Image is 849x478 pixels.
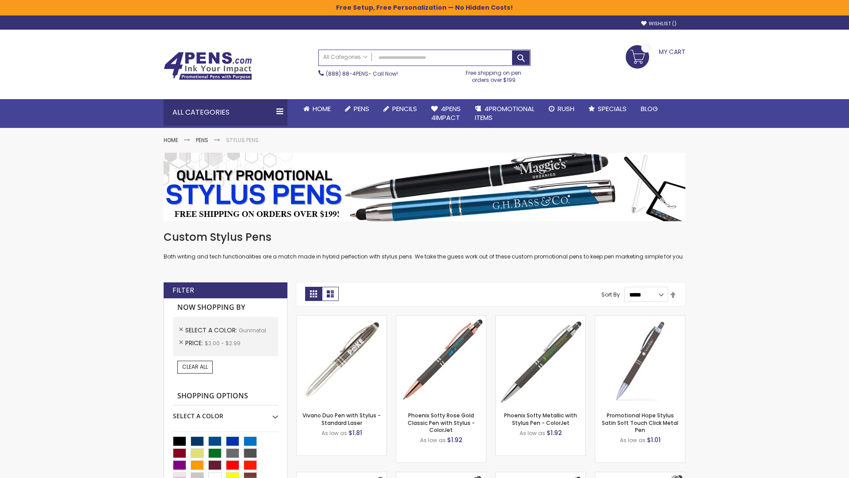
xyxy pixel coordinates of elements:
[396,315,486,323] a: Phoenix Softy Rose Gold Classic Pen with Stylus - ColorJet-Gunmetal
[520,429,545,437] span: As low as
[396,316,486,405] img: Phoenix Softy Rose Gold Classic Pen with Stylus - ColorJet-Gunmetal
[173,405,278,420] div: Select A Color
[173,298,278,317] strong: Now Shopping by
[376,99,424,119] a: Pencils
[302,412,381,426] a: Vivano Duo Pen with Stylus - Standard Laser
[164,153,685,221] img: Stylus Pens
[634,99,665,119] a: Blog
[338,99,376,119] a: Pens
[504,412,577,426] a: Phoenix Softy Metallic with Stylus Pen - ColorJet
[297,315,386,323] a: Vivano Duo Pen with Stylus - Standard Laser-Gunmetal
[321,429,347,437] span: As low as
[164,230,685,261] div: Both writing and tech functionalities are a match made in hybrid perfection with stylus pens. We ...
[164,230,685,244] h1: Custom Stylus Pens
[420,436,446,444] span: As low as
[164,99,287,126] div: All Categories
[239,327,266,334] span: Gunmetal
[408,412,475,433] a: Phoenix Softy Rose Gold Classic Pen with Stylus - ColorJet
[641,104,658,113] span: Blog
[205,339,241,347] span: $2.00 - $2.99
[173,387,278,406] strong: Shopping Options
[185,339,205,347] span: Price
[542,99,581,119] a: Rush
[226,136,259,144] strong: Stylus Pens
[326,70,398,77] span: - Call Now!
[595,315,685,323] a: Promotional Hope Stylus Satin Soft Touch Click Metal Pen-Gunmetal
[182,363,208,370] span: Clear All
[581,99,634,119] a: Specials
[647,436,661,444] span: $1.01
[297,316,386,405] img: Vivano Duo Pen with Stylus - Standard Laser-Gunmetal
[164,136,178,144] a: Home
[313,104,331,113] span: Home
[475,104,535,122] span: 4PROMOTIONAL ITEMS
[177,361,213,373] a: Clear All
[547,428,562,437] span: $1.92
[424,99,468,128] a: 4Pens4impact
[620,436,646,444] span: As low as
[431,104,461,122] span: 4Pens 4impact
[354,104,369,113] span: Pens
[185,326,239,335] span: Select A Color
[164,52,252,80] img: 4Pens Custom Pens and Promotional Products
[326,70,368,77] a: (888) 88-4PENS
[323,54,367,61] span: All Categories
[558,104,574,113] span: Rush
[641,20,677,27] a: Wishlist
[496,315,585,323] a: Phoenix Softy Metallic with Stylus Pen - ColorJet-Gunmetal
[319,50,372,65] a: All Categories
[305,287,322,301] strong: Grid
[468,99,542,128] a: 4PROMOTIONALITEMS
[595,316,685,405] img: Promotional Hope Stylus Satin Soft Touch Click Metal Pen-Gunmetal
[457,66,531,84] div: Free shipping on pen orders over $199
[196,136,208,144] a: Pens
[447,436,463,444] span: $1.92
[602,412,678,433] a: Promotional Hope Stylus Satin Soft Touch Click Metal Pen
[598,104,627,113] span: Specials
[496,316,585,405] img: Phoenix Softy Metallic with Stylus Pen - ColorJet-Gunmetal
[348,428,362,437] span: $1.81
[296,99,338,119] a: Home
[172,285,194,295] strong: Filter
[392,104,417,113] span: Pencils
[601,291,620,298] label: Sort By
